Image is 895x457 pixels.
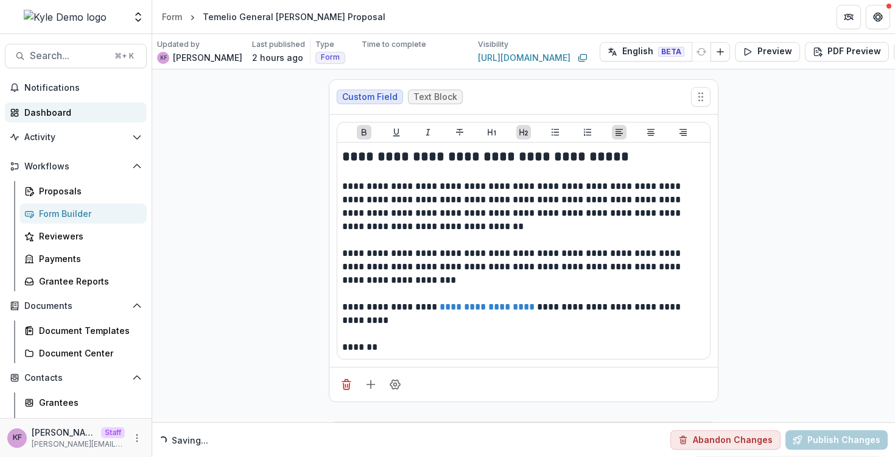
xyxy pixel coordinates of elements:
[24,301,127,311] span: Documents
[19,271,147,291] a: Grantee Reports
[172,434,208,447] p: Saving...
[39,207,137,220] div: Form Builder
[644,125,658,140] button: Align Center
[30,50,107,62] span: Search...
[315,39,334,50] p: Type
[361,375,381,394] button: Add field
[342,92,398,102] span: Custom Field
[19,249,147,269] a: Payments
[39,396,137,409] div: Grantees
[24,10,107,24] img: Kyle Demo logo
[421,125,435,140] button: Italicize
[203,10,385,23] div: Temelio General [PERSON_NAME] Proposal
[24,106,137,119] div: Dashboard
[252,39,305,50] p: Last published
[39,347,137,360] div: Document Center
[478,51,570,64] a: [URL][DOMAIN_NAME]
[39,185,137,197] div: Proposals
[24,373,127,383] span: Contacts
[19,321,147,341] a: Document Templates
[805,42,889,62] button: PDF Preview
[5,157,147,176] button: Open Workflows
[735,42,800,62] button: Preview
[24,161,127,172] span: Workflows
[692,42,711,62] button: Refresh Translation
[5,368,147,388] button: Open Contacts
[13,434,22,442] div: Kyle Ford
[157,8,390,26] nav: breadcrumb
[39,275,137,288] div: Grantee Reports
[32,439,125,450] p: [PERSON_NAME][EMAIL_ADDRESS][DOMAIN_NAME]
[24,83,142,93] span: Notifications
[478,39,508,50] p: Visibility
[866,5,890,29] button: Get Help
[516,125,531,140] button: Heading 2
[19,392,147,413] a: Grantees
[39,324,137,337] div: Document Templates
[785,430,888,450] button: Publish Changes
[357,125,371,140] button: Bold
[612,125,626,140] button: Align Left
[252,51,303,64] p: 2 hours ago
[5,78,147,97] button: Notifications
[39,252,137,265] div: Payments
[173,51,242,64] p: [PERSON_NAME]
[19,181,147,201] a: Proposals
[157,39,200,50] p: Updated by
[19,343,147,363] a: Document Center
[162,10,182,23] div: Form
[385,375,405,394] button: Field Settings
[670,430,781,450] button: Abandon Changes
[130,5,147,29] button: Open entity switcher
[691,87,711,107] button: Move field
[337,375,356,394] button: Delete field
[130,431,144,445] button: More
[5,127,147,147] button: Open Activity
[39,230,137,243] div: Reviewers
[19,226,147,246] a: Reviewers
[413,92,457,102] span: Text Block
[676,125,690,140] button: Align Right
[321,53,340,62] span: Form
[575,51,590,65] button: Copy link
[157,8,187,26] a: Form
[548,125,563,140] button: Bullet List
[362,39,426,50] p: Time to complete
[580,125,595,140] button: Ordered List
[24,132,127,143] span: Activity
[112,49,136,63] div: ⌘ + K
[5,102,147,122] a: Dashboard
[452,125,467,140] button: Strike
[837,5,861,29] button: Partners
[32,426,96,439] p: [PERSON_NAME]
[19,415,147,435] a: Constituents
[485,125,499,140] button: Heading 1
[5,44,147,68] button: Search...
[101,427,125,438] p: Staff
[160,55,167,60] div: Kyle Ford
[389,125,404,140] button: Underline
[600,42,692,62] button: English BETA
[19,204,147,224] a: Form Builder
[5,296,147,316] button: Open Documents
[711,42,730,62] button: Add Language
